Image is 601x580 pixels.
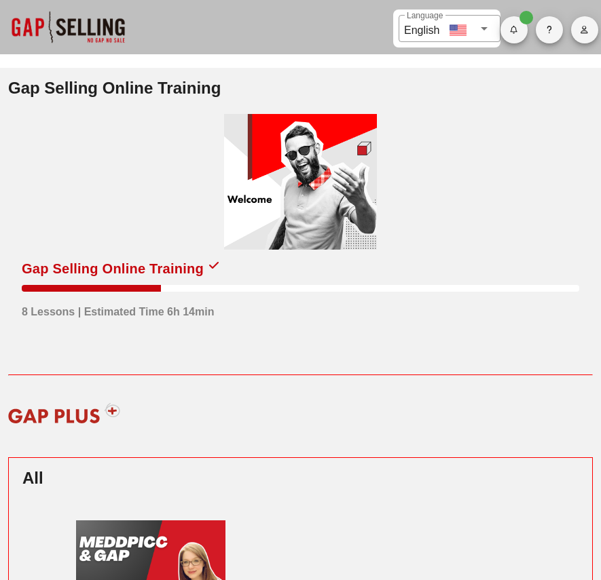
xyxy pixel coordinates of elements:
h2: Gap Selling Online Training [8,76,593,100]
div: English [404,19,439,39]
label: Language [407,11,443,21]
div: Gap Selling Online Training [22,258,204,279]
h2: All [22,466,579,490]
div: LanguageEnglish [399,15,500,42]
div: 8 Lessons | Estimated Time 6h 14min [22,297,214,320]
span: Badge [520,11,533,24]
